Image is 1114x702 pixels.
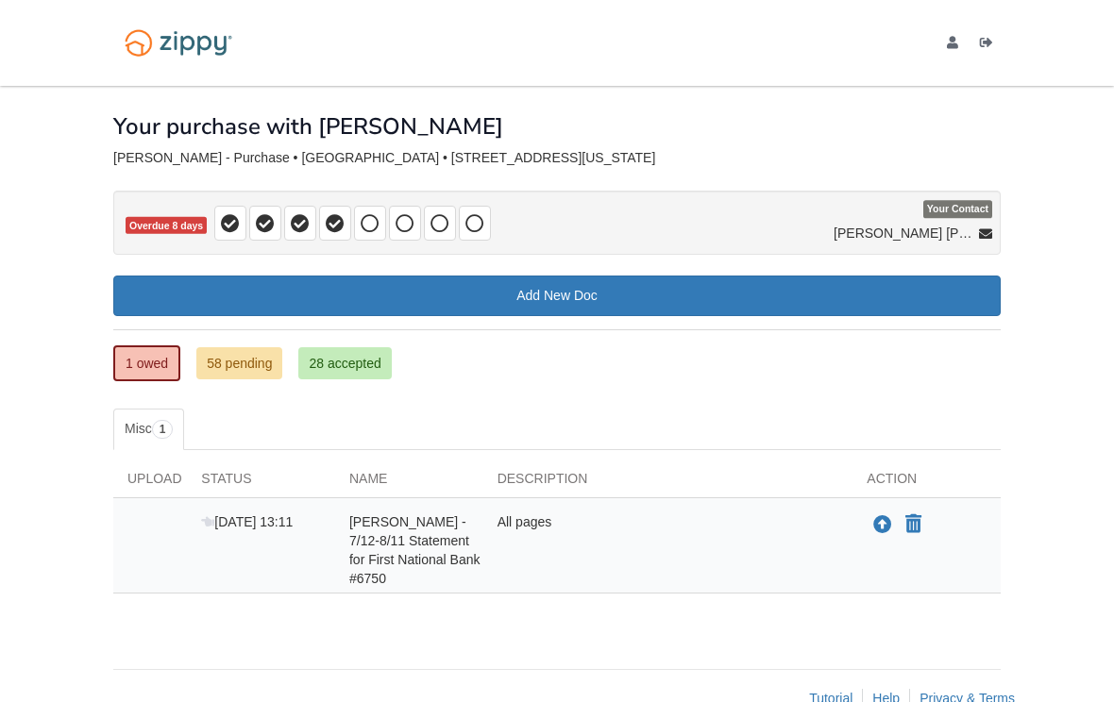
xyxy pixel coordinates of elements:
div: Upload [113,469,187,497]
div: Status [187,469,335,497]
div: Name [335,469,483,497]
button: Upload uzanne Stephens - 7/12-8/11 Statement for First National Bank #6750 [871,512,894,537]
a: 1 owed [113,345,180,381]
span: [PERSON_NAME] - 7/12-8/11 Statement for First National Bank #6750 [349,514,481,586]
a: edit profile [947,36,966,55]
a: Add New Doc [113,276,1001,316]
h1: Your purchase with [PERSON_NAME] [113,114,503,139]
a: Misc [113,409,184,450]
div: [PERSON_NAME] - Purchase • [GEOGRAPHIC_DATA] • [STREET_ADDRESS][US_STATE] [113,150,1001,166]
a: 58 pending [196,347,282,379]
img: Logo [113,21,244,65]
span: [PERSON_NAME] [PERSON_NAME] [834,224,975,242]
button: Declare uzanne Stephens - 7/12-8/11 Statement for First National Bank #6750 not applicable [903,513,923,536]
div: Description [483,469,853,497]
div: Action [852,469,1001,497]
span: [DATE] 13:11 [201,514,293,529]
span: Overdue 8 days [126,217,207,235]
div: All pages [483,512,853,588]
a: Log out [980,36,1001,55]
span: 1 [152,420,174,439]
span: Your Contact [923,201,992,219]
a: 28 accepted [298,347,391,379]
